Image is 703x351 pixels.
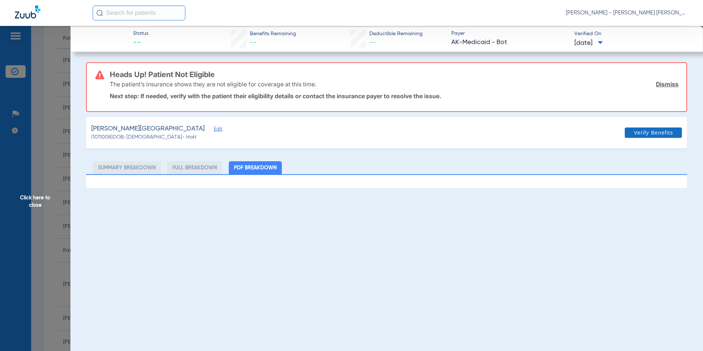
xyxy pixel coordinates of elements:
[93,161,161,174] li: Summary Breakdown
[133,30,148,37] span: Status
[91,124,205,133] span: [PERSON_NAME][GEOGRAPHIC_DATA]
[250,30,296,38] span: Benefits Remaining
[566,9,688,17] span: [PERSON_NAME] - [PERSON_NAME] [PERSON_NAME] Health Center | SEARHC
[95,70,104,79] img: error-icon
[369,39,376,46] span: --
[133,38,148,48] span: --
[451,38,568,47] span: AK-Medicaid - Bot
[229,161,282,174] li: PDF Breakdown
[656,80,679,88] a: Dismiss
[451,30,568,37] span: Payer
[250,39,257,46] span: --
[167,161,222,174] li: Full Breakdown
[15,6,40,19] img: Zuub Logo
[666,315,703,351] iframe: Chat Widget
[110,92,679,100] p: Next step: If needed, verify with the patient their eligibility details or contact the insurance ...
[625,128,682,138] button: Verify Benefits
[96,10,103,16] img: Search Icon
[574,39,603,48] span: [DATE]
[634,130,673,136] span: Verify Benefits
[110,71,679,78] h3: Heads Up! Patient Not Eligible
[91,133,197,141] span: (1011008) DOB: [DEMOGRAPHIC_DATA] - HoH
[574,30,691,38] span: Verified On
[93,6,185,20] input: Search for patients
[110,80,316,88] p: The patient’s insurance shows they are not eligible for coverage at this time.
[369,30,423,38] span: Deductible Remaining
[214,126,221,133] span: Edit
